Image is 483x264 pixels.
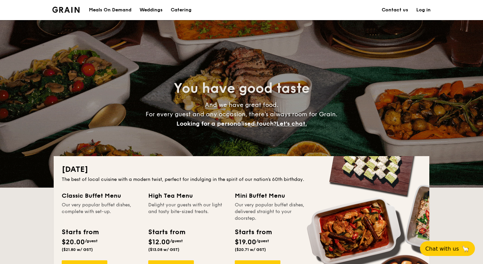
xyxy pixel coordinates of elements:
[235,247,266,252] span: ($20.71 w/ GST)
[148,247,179,252] span: ($13.08 w/ GST)
[62,191,140,200] div: Classic Buffet Menu
[176,120,276,127] span: Looking for a personalised touch?
[174,80,310,96] span: You have good taste
[62,227,98,237] div: Starts from
[62,238,85,246] span: $20.00
[62,176,421,183] div: The best of local cuisine with a modern twist, perfect for indulging in the spirit of our nation’...
[148,238,170,246] span: $12.00
[148,191,227,200] div: High Tea Menu
[235,202,313,222] div: Our very popular buffet dishes, delivered straight to your doorstep.
[62,202,140,222] div: Our very popular buffet dishes, complete with set-up.
[235,238,256,246] span: $19.00
[52,7,79,13] img: Grain
[85,239,98,243] span: /guest
[62,247,93,252] span: ($21.80 w/ GST)
[235,191,313,200] div: Mini Buffet Menu
[148,227,185,237] div: Starts from
[146,101,337,127] span: And we have great food. For every guest and any occasion, there’s always room for Grain.
[276,120,307,127] span: Let's chat.
[62,164,421,175] h2: [DATE]
[170,239,183,243] span: /guest
[52,7,79,13] a: Logotype
[462,245,470,253] span: 🦙
[148,202,227,222] div: Delight your guests with our light and tasty bite-sized treats.
[420,241,475,256] button: Chat with us🦙
[235,227,271,237] div: Starts from
[425,246,459,252] span: Chat with us
[256,239,269,243] span: /guest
